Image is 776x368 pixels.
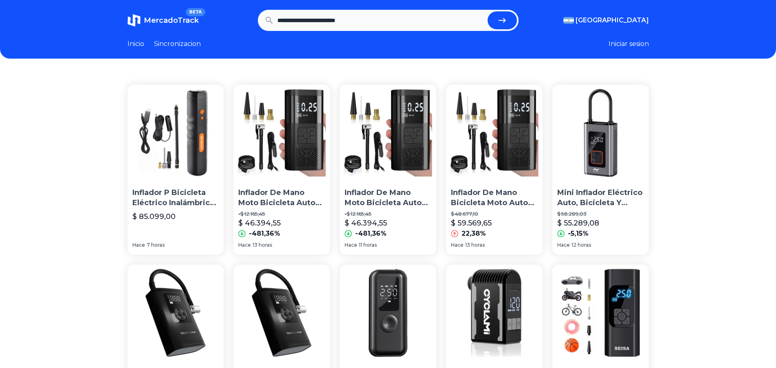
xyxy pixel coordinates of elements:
[249,229,280,239] p: -481,36%
[132,188,219,208] p: Inflador P Bicicleta Eléctrico Inalámbrico Powerbank Kushiro
[557,211,644,217] p: $ 58.289,03
[132,211,176,222] p: $ 85.099,00
[128,85,224,255] a: Inflador P Bicicleta Eléctrico Inalámbrico Powerbank KushiroInflador P Bicicleta Eléctrico Inalám...
[340,85,436,255] a: Inflador De Mano Moto Bicicleta Auto Portatil Electrico 150Inflador De Mano Moto Bicicleta Auto P...
[345,242,357,248] span: Hace
[147,242,165,248] span: 7 horas
[144,16,199,25] span: MercadoTrack
[552,85,649,255] a: Mini Inflador Eléctrico Auto, Bicicleta Y Motos RecargableMini Inflador Eléctrico Auto, Bicicleta...
[253,242,272,248] span: 13 horas
[233,85,330,181] img: Inflador De Mano Moto Bicicleta Auto Portatil Electrico 150
[451,188,538,208] p: Inflador De Mano Bicicleta Moto Auto Portatil Electrico 150
[465,242,485,248] span: 13 horas
[563,17,574,24] img: Argentina
[238,188,325,208] p: Inflador De Mano Moto Bicicleta Auto Portatil Electrico 150
[557,188,644,208] p: Mini Inflador Eléctrico Auto, Bicicleta Y Motos Recargable
[552,85,649,181] img: Mini Inflador Eléctrico Auto, Bicicleta Y Motos Recargable
[451,242,464,248] span: Hace
[238,211,325,217] p: -$ 12.165,45
[233,265,330,361] img: Inflador Electrico Bomba Bicicleta Auto Linterna Power Bank
[446,265,543,361] img: Mini Inflador Eléctrico Cyclami A2s Plus Bicicleta Multiuso
[563,15,649,25] button: [GEOGRAPHIC_DATA]
[233,85,330,255] a: Inflador De Mano Moto Bicicleta Auto Portatil Electrico 150Inflador De Mano Moto Bicicleta Auto P...
[552,265,649,361] img: Inflador Compresor Electrico Recargable Auto Moto Bicicleta
[128,85,224,181] img: Inflador P Bicicleta Eléctrico Inalámbrico Powerbank Kushiro
[238,242,251,248] span: Hace
[154,39,201,49] a: Sincronizacion
[557,217,599,229] p: $ 55.289,08
[186,8,205,16] span: BETA
[345,211,431,217] p: -$ 12.165,45
[462,229,486,239] p: 22,38%
[128,14,141,27] img: MercadoTrack
[345,188,431,208] p: Inflador De Mano Moto Bicicleta Auto Portatil Electrico 150
[557,242,570,248] span: Hace
[132,242,145,248] span: Hace
[128,265,224,361] img: Inflador Electrico Portatil Bicicleta Linterna Power Bank
[355,229,387,239] p: -481,36%
[609,39,649,49] button: Iniciar sesion
[568,229,589,239] p: -5,15%
[576,15,649,25] span: [GEOGRAPHIC_DATA]
[340,85,436,181] img: Inflador De Mano Moto Bicicleta Auto Portatil Electrico 150
[446,85,543,255] a: Inflador De Mano Bicicleta Moto Auto Portatil Electrico 150Inflador De Mano Bicicleta Moto Auto P...
[345,217,387,229] p: $ 46.394,55
[128,14,199,27] a: MercadoTrackBETA
[451,211,538,217] p: $ 48.677,10
[359,242,377,248] span: 11 horas
[572,242,591,248] span: 12 horas
[128,39,144,49] a: Inicio
[451,217,492,229] p: $ 59.569,65
[446,85,543,181] img: Inflador De Mano Bicicleta Moto Auto Portatil Electrico 150
[238,217,281,229] p: $ 46.394,55
[340,265,436,361] img: Inflador Compresor Eléctrico Seisa12v Auto Moto Bicicleta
